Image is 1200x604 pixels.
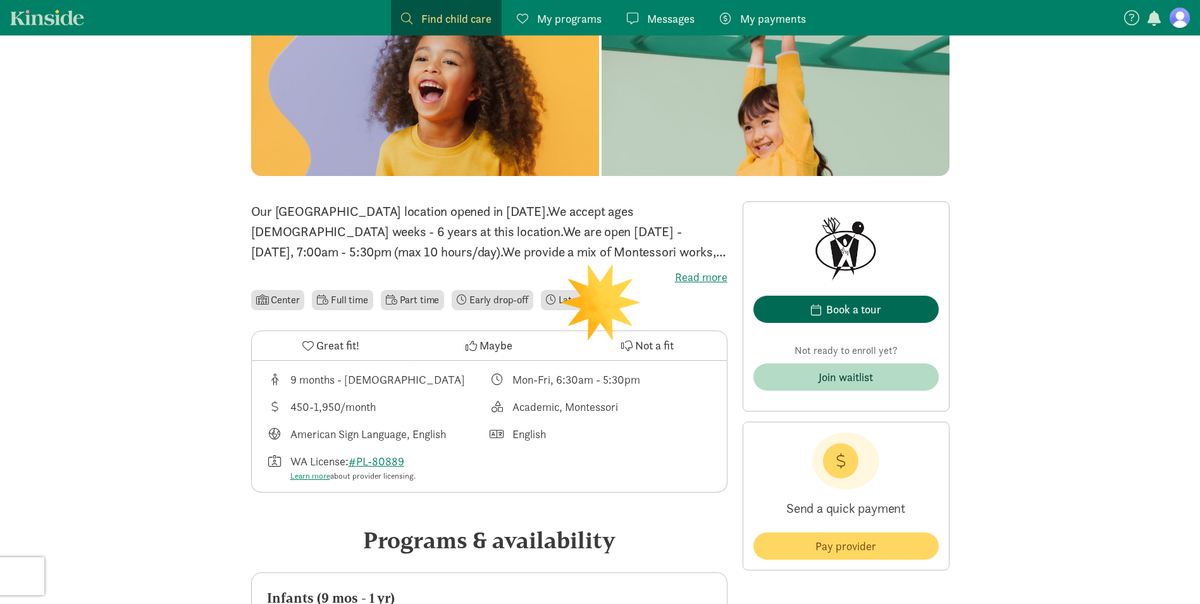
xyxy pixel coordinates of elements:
span: Maybe [479,337,512,354]
div: Age range for children that this provider cares for [267,371,490,388]
img: Provider logo [811,212,880,280]
li: Part time [381,290,444,310]
div: American Sign Language, English [290,425,446,443]
div: WA License: [290,453,416,482]
button: Not a fit [568,331,726,360]
div: Languages spoken [489,425,712,443]
div: 9 months - [DEMOGRAPHIC_DATA] [290,371,465,388]
div: 450-1,950/month [290,398,376,415]
div: Academic, Montessori [512,398,618,415]
div: This provider's education philosophy [489,398,712,415]
div: Average tuition for this program [267,398,490,415]
div: Class schedule [489,371,712,388]
li: Full time [312,290,373,310]
p: Our [GEOGRAPHIC_DATA] location opened in [DATE]. ​ We accept ages [DEMOGRAPHIC_DATA] weeks - 6 ye... [251,201,727,262]
span: Messages [647,10,695,27]
button: Maybe [410,331,568,360]
div: about provider licensing. [290,470,416,482]
li: Early drop-off [452,290,533,310]
label: Read more [251,270,727,285]
span: My payments [740,10,806,27]
li: Late pickup [541,290,613,310]
span: Find child care [421,10,492,27]
span: My programs [537,10,602,27]
p: Not ready to enroll yet? [753,343,939,358]
div: License number [267,453,490,482]
div: Mon-Fri, 6:30am - 5:30pm [512,371,640,388]
p: Send a quick payment [753,489,939,527]
a: #PL-80889 [349,454,404,469]
button: Book a tour [753,296,939,323]
div: Book a tour [826,301,881,318]
span: Not a fit [635,337,674,354]
li: Center [251,290,305,310]
div: Languages taught [267,425,490,443]
div: Join waitlist [819,368,873,386]
span: Great fit! [316,337,359,354]
button: Great fit! [252,331,410,360]
div: Programs & availability [251,523,727,557]
a: Learn more [290,470,330,481]
span: Pay provider [815,538,876,555]
div: English [512,425,546,443]
a: Kinside [10,9,84,25]
button: Join waitlist [753,363,939,391]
